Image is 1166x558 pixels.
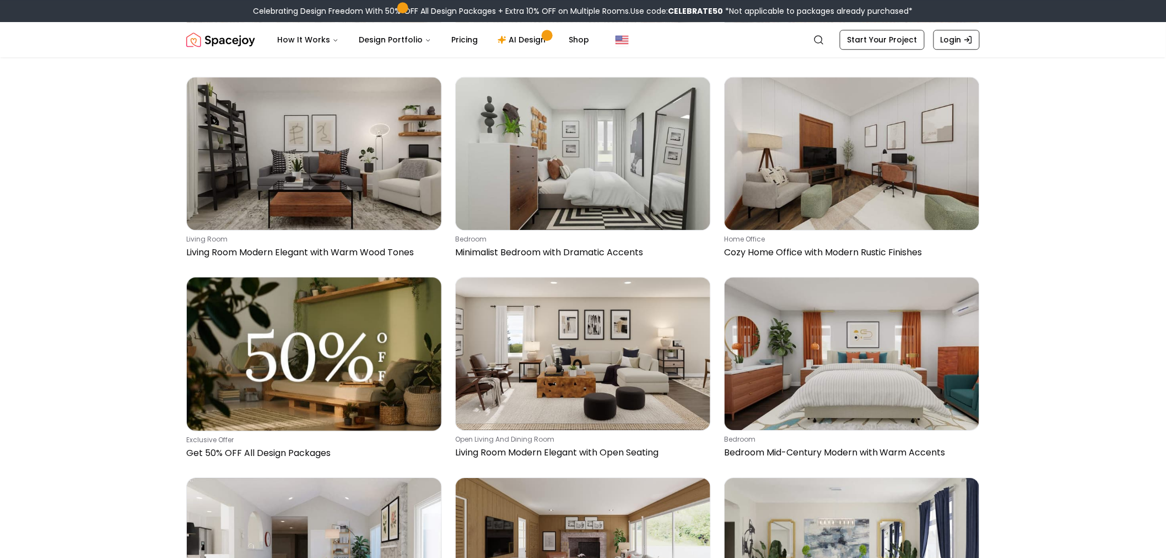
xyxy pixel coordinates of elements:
[616,33,629,46] img: United States
[186,29,255,51] a: Spacejoy
[724,446,975,459] p: Bedroom Mid-Century Modern with Warm Accents
[455,277,711,464] a: Living Room Modern Elegant with Open Seatingopen living and dining roomLiving Room Modern Elegant...
[186,22,980,57] nav: Global
[631,6,724,17] span: Use code:
[725,277,979,430] img: Bedroom Mid-Century Modern with Warm Accents
[455,446,706,459] p: Living Room Modern Elegant with Open Seating
[456,277,710,430] img: Living Room Modern Elegant with Open Seating
[186,277,442,464] a: Get 50% OFF All Design PackagesExclusive OfferGet 50% OFF All Design Packages
[724,246,975,259] p: Cozy Home Office with Modern Rustic Finishes
[933,30,980,50] a: Login
[455,235,706,244] p: bedroom
[268,29,348,51] button: How It Works
[725,77,979,230] img: Cozy Home Office with Modern Rustic Finishes
[668,6,724,17] b: CELEBRATE50
[724,277,980,464] a: Bedroom Mid-Century Modern with Warm AccentsbedroomBedroom Mid-Century Modern with Warm Accents
[268,29,598,51] nav: Main
[724,77,980,264] a: Cozy Home Office with Modern Rustic Finisheshome officeCozy Home Office with Modern Rustic Finishes
[186,77,442,264] a: Living Room Modern Elegant with Warm Wood Tonesliving roomLiving Room Modern Elegant with Warm Wo...
[253,6,913,17] div: Celebrating Design Freedom With 50% OFF All Design Packages + Extra 10% OFF on Multiple Rooms.
[455,246,706,259] p: Minimalist Bedroom with Dramatic Accents
[186,447,438,460] p: Get 50% OFF All Design Packages
[840,30,925,50] a: Start Your Project
[455,435,706,444] p: open living and dining room
[442,29,487,51] a: Pricing
[350,29,440,51] button: Design Portfolio
[560,29,598,51] a: Shop
[187,77,441,230] img: Living Room Modern Elegant with Warm Wood Tones
[489,29,558,51] a: AI Design
[724,6,913,17] span: *Not applicable to packages already purchased*
[724,435,975,444] p: bedroom
[186,246,438,259] p: Living Room Modern Elegant with Warm Wood Tones
[724,235,975,244] p: home office
[456,77,710,230] img: Minimalist Bedroom with Dramatic Accents
[186,436,438,444] p: Exclusive Offer
[186,235,438,244] p: living room
[187,277,441,431] img: Get 50% OFF All Design Packages
[455,77,711,264] a: Minimalist Bedroom with Dramatic AccentsbedroomMinimalist Bedroom with Dramatic Accents
[186,29,255,51] img: Spacejoy Logo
